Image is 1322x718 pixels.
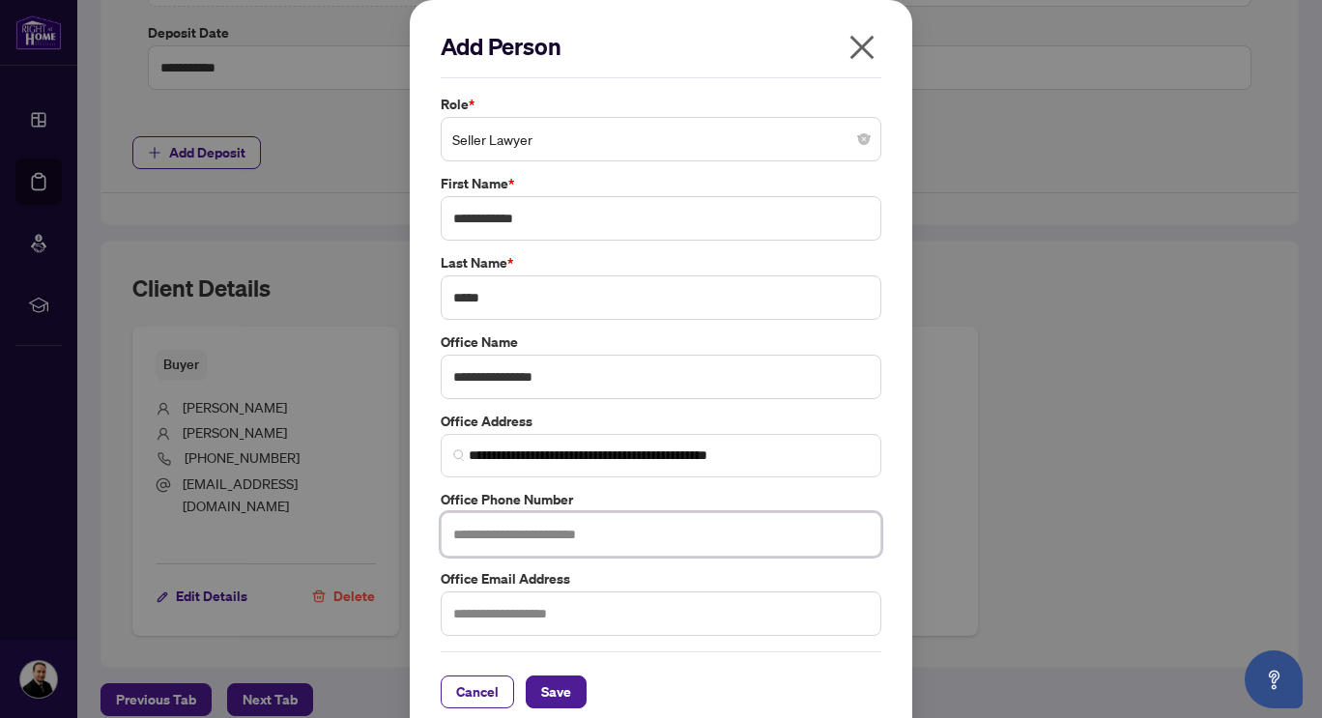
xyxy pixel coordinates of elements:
span: Seller Lawyer [452,121,870,158]
button: Cancel [441,675,514,708]
label: Office Address [441,411,881,432]
label: First Name [441,173,881,194]
span: Cancel [456,676,499,707]
img: search_icon [453,449,465,461]
button: Open asap [1245,650,1303,708]
button: Save [526,675,587,708]
span: close-circle [858,133,870,145]
span: close [847,32,877,63]
span: Save [541,676,571,707]
label: Office Phone Number [441,489,881,510]
h2: Add Person [441,31,881,62]
label: Office Email Address [441,568,881,589]
label: Office Name [441,331,881,353]
label: Role [441,94,881,115]
label: Last Name [441,252,881,273]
